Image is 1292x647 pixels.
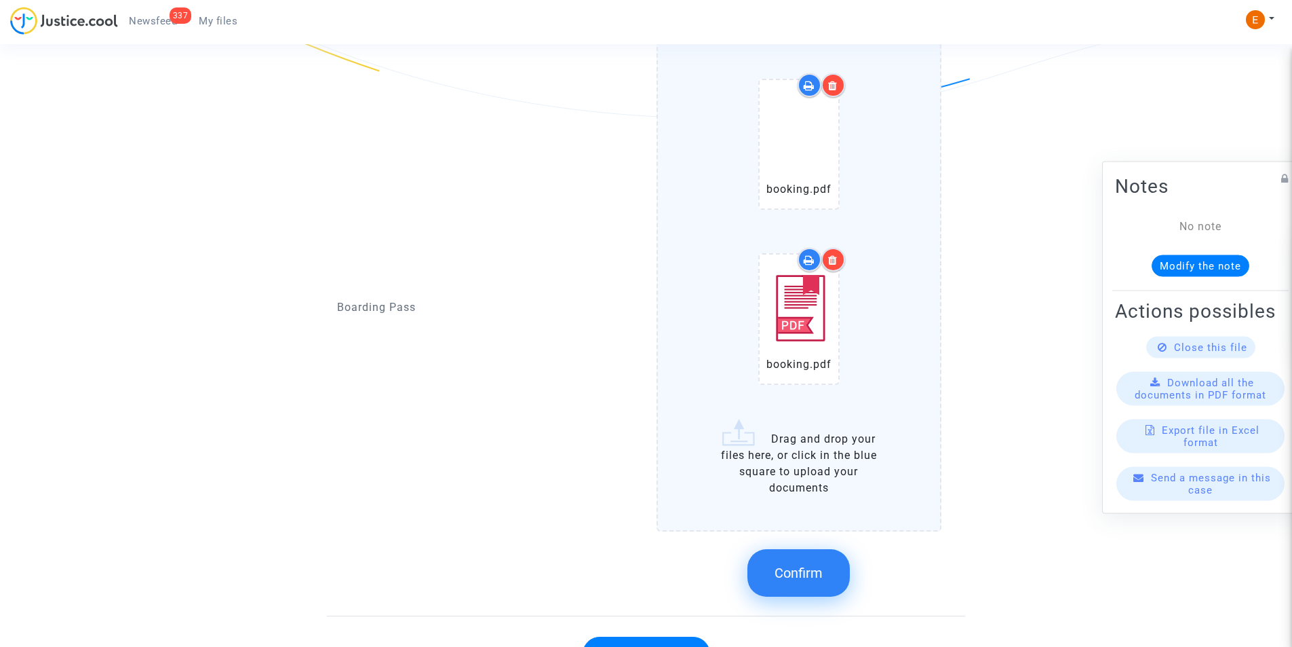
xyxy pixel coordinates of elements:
img: ACg8ocIeiFvHKe4dA5oeRFd_CiCnuxWUEc1A2wYhRJE3TTWt=s96-c [1246,10,1265,29]
button: Modify the note [1152,255,1249,276]
span: Newsfeed [129,15,177,27]
h2: Notes [1115,174,1286,198]
span: Close this file [1174,341,1247,353]
button: Confirm [747,549,850,597]
p: Boarding Pass [337,299,636,316]
div: 337 [170,7,192,24]
h2: Actions possibles [1115,299,1286,322]
a: 337Newsfeed [118,11,188,31]
div: No note [1135,218,1266,234]
a: My files [188,11,248,31]
span: Download all the documents in PDF format [1135,376,1266,401]
span: My files [199,15,237,27]
img: jc-logo.svg [10,7,118,35]
span: Send a message in this case [1151,471,1271,496]
span: Export file in Excel format [1162,424,1259,448]
span: Confirm [775,565,823,581]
